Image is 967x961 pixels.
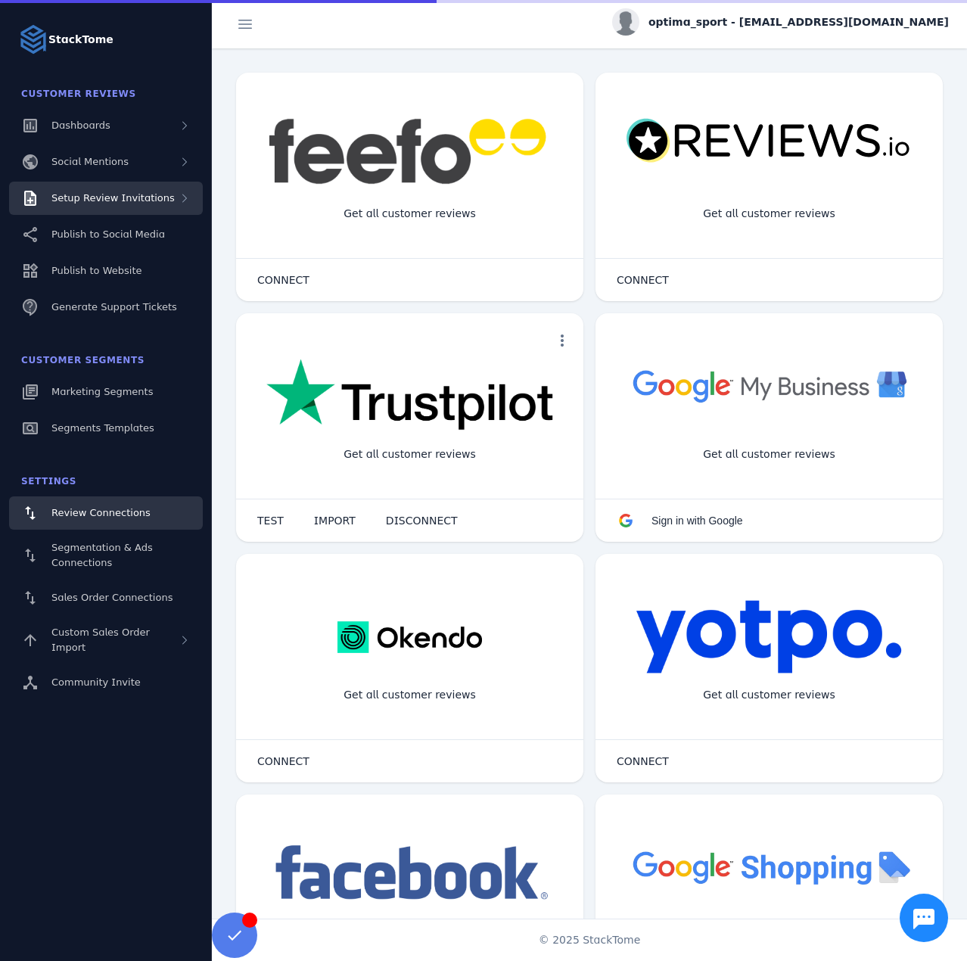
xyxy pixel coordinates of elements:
[626,359,913,412] img: googlebusiness.png
[651,515,743,527] span: Sign in with Google
[21,355,145,365] span: Customer Segments
[691,194,847,234] div: Get all customer reviews
[51,542,153,568] span: Segmentation & Ads Connections
[602,265,684,295] button: CONNECT
[648,14,949,30] span: optima_sport - [EMAIL_ADDRESS][DOMAIN_NAME]
[18,24,48,54] img: Logo image
[51,301,177,313] span: Generate Support Tickets
[386,515,458,526] span: DISCONNECT
[266,118,553,185] img: feefo.png
[242,505,299,536] button: TEST
[9,496,203,530] a: Review Connections
[626,840,913,894] img: googleshopping.png
[636,599,903,675] img: yotpo.png
[331,675,488,715] div: Get all customer reviews
[51,192,175,204] span: Setup Review Invitations
[9,375,203,409] a: Marketing Segments
[21,476,76,487] span: Settings
[51,592,173,603] span: Sales Order Connections
[371,505,473,536] button: DISCONNECT
[51,229,165,240] span: Publish to Social Media
[9,581,203,614] a: Sales Order Connections
[242,265,325,295] button: CONNECT
[51,507,151,518] span: Review Connections
[48,32,113,48] strong: StackTome
[257,756,309,767] span: CONNECT
[337,599,482,675] img: okendo.webp
[299,505,371,536] button: IMPORT
[9,291,203,324] a: Generate Support Tickets
[602,746,684,776] button: CONNECT
[51,265,141,276] span: Publish to Website
[21,89,136,99] span: Customer Reviews
[602,505,758,536] button: Sign in with Google
[257,515,284,526] span: TEST
[257,275,309,285] span: CONNECT
[617,275,669,285] span: CONNECT
[9,412,203,445] a: Segments Templates
[612,8,639,36] img: profile.jpg
[626,118,913,164] img: reviewsio.svg
[691,434,847,474] div: Get all customer reviews
[9,666,203,699] a: Community Invite
[314,515,356,526] span: IMPORT
[679,916,858,956] div: Import Products from Google
[51,422,154,434] span: Segments Templates
[539,932,641,948] span: © 2025 StackTome
[331,434,488,474] div: Get all customer reviews
[242,746,325,776] button: CONNECT
[612,8,949,36] button: optima_sport - [EMAIL_ADDRESS][DOMAIN_NAME]
[51,676,141,688] span: Community Invite
[691,675,847,715] div: Get all customer reviews
[9,218,203,251] a: Publish to Social Media
[331,194,488,234] div: Get all customer reviews
[51,156,129,167] span: Social Mentions
[51,627,150,653] span: Custom Sales Order Import
[51,386,153,397] span: Marketing Segments
[51,120,110,131] span: Dashboards
[547,325,577,356] button: more
[9,254,203,288] a: Publish to Website
[266,840,553,907] img: facebook.png
[266,359,553,433] img: trustpilot.png
[617,756,669,767] span: CONNECT
[9,533,203,578] a: Segmentation & Ads Connections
